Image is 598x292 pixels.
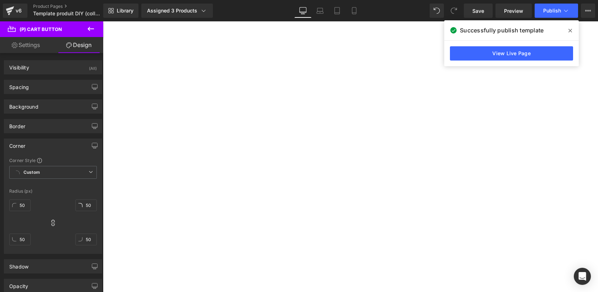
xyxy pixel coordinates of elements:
[89,61,97,72] div: (All)
[9,234,31,245] input: 0
[9,279,28,289] div: Opacity
[75,199,97,211] input: 0
[147,7,207,14] div: Assigned 3 Products
[504,7,523,15] span: Preview
[430,4,444,18] button: Undo
[495,4,532,18] a: Preview
[450,46,573,61] a: View Live Page
[294,4,311,18] a: Desktop
[574,268,591,285] div: Open Intercom Messenger
[346,4,363,18] a: Mobile
[33,4,115,9] a: Product Pages
[3,4,27,18] a: v6
[311,4,329,18] a: Laptop
[581,4,595,18] button: More
[103,4,138,18] a: New Library
[33,11,101,16] span: Template produit DIY (collection à monter)
[329,4,346,18] a: Tablet
[9,260,28,270] div: Shadow
[20,26,62,32] span: (P) Cart Button
[9,199,31,211] input: 0
[9,80,29,90] div: Spacing
[117,7,133,14] span: Library
[472,7,484,15] span: Save
[543,8,561,14] span: Publish
[14,6,23,15] div: v6
[9,61,29,71] div: Visibility
[75,234,97,245] input: 0
[460,26,544,35] span: Successfully publish template
[23,170,40,176] b: Custom
[53,37,105,53] a: Design
[9,189,97,194] div: Radius (px)
[9,100,38,110] div: Background
[447,4,461,18] button: Redo
[9,139,25,149] div: Corner
[9,119,25,129] div: Border
[535,4,578,18] button: Publish
[9,157,97,163] div: Corner Style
